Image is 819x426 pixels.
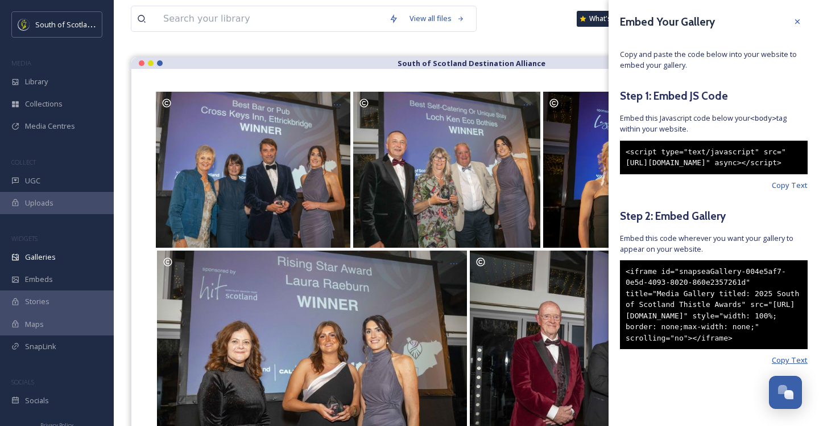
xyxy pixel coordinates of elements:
span: Socials [25,395,49,406]
span: Embeds [25,274,53,285]
a: Opens media popup. Media description: PW_SSDA Thistle Awards 2025__pw88823.JPG. [351,92,541,248]
span: SnapLink [25,341,56,352]
span: Library [25,76,48,87]
span: COLLECT [11,158,36,166]
strong: South of Scotland Destination Alliance [398,58,545,68]
span: Media Centres [25,121,75,132]
span: SOCIALS [11,378,34,386]
span: Copy Text [772,180,808,191]
span: WIDGETS [11,234,38,243]
a: Opens media popup. Media description: PW_SSDA Thistle Awards 2025__pw88840.JPG. [541,92,778,248]
a: View all files [404,7,470,30]
span: Collections [25,99,63,109]
span: Copy Text [772,355,808,366]
a: What's New [577,11,634,27]
h5: Step 1: Embed JS Code [620,88,808,104]
a: Opens media popup. Media description: PW_SSDA Thistle Awards 2025__pw88811.JPG. [155,92,352,248]
span: Galleries [25,252,56,263]
h3: Embed Your Gallery [620,14,715,30]
img: images.jpeg [18,19,30,30]
span: Stories [25,296,49,307]
div: <iframe id="snapseaGallery-004e5af7-0e5d-4093-8020-860e2357261d" title="Media Gallery titled: 202... [620,260,808,350]
span: UGC [25,175,40,186]
span: Copy and paste the code below into your website to embed your gallery. [620,49,808,71]
h5: Step 2: Embed Gallery [620,208,808,224]
span: Uploads [25,198,53,208]
span: <body> [750,114,776,122]
span: Embed this code wherever you want your gallery to appear on your website. [620,233,808,255]
span: South of Scotland Destination Alliance [35,19,165,30]
span: Maps [25,319,44,330]
input: Search your library [158,6,383,31]
button: Open Chat [769,376,802,409]
span: Embed this Javascript code below your tag within your website. [620,113,808,134]
div: <script type="text/javascript" src="[URL][DOMAIN_NAME]" async></script> [620,141,808,174]
span: MEDIA [11,59,31,67]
